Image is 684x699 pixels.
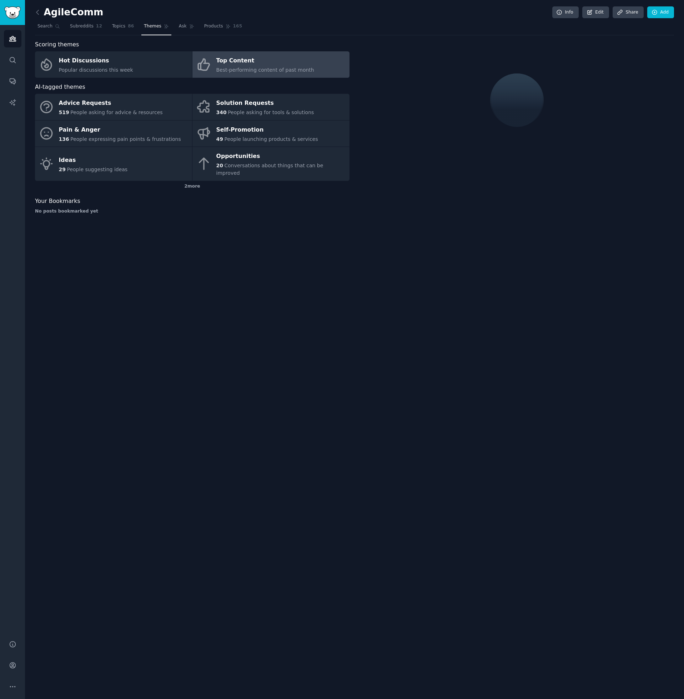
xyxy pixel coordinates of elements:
div: Pain & Anger [59,124,181,136]
div: Hot Discussions [59,55,133,67]
div: Opportunities [216,151,346,162]
span: 136 [59,136,69,142]
a: Hot DiscussionsPopular discussions this week [35,51,192,78]
span: 165 [233,23,242,30]
span: AI-tagged themes [35,83,85,92]
span: Popular discussions this week [59,67,133,73]
a: Add [647,6,674,19]
a: Top ContentBest-performing content of past month [192,51,349,78]
span: 12 [96,23,102,30]
span: 86 [128,23,134,30]
span: Conversations about things that can be improved [216,163,323,176]
a: Search [35,21,62,35]
a: Edit [582,6,609,19]
span: Ask [179,23,187,30]
a: Topics86 [110,21,136,35]
div: Self-Promotion [216,124,318,136]
span: 519 [59,109,69,115]
img: GummySearch logo [4,6,21,19]
span: Scoring themes [35,40,79,49]
span: Topics [112,23,125,30]
div: Ideas [59,154,128,166]
span: People asking for tools & solutions [228,109,314,115]
div: Advice Requests [59,98,163,109]
span: People asking for advice & resources [70,109,162,115]
span: 340 [216,109,227,115]
a: Ideas29People suggesting ideas [35,147,192,181]
a: Share [613,6,643,19]
a: Themes [141,21,171,35]
span: Subreddits [70,23,94,30]
a: Ask [176,21,197,35]
a: Opportunities20Conversations about things that can be improved [192,147,349,181]
span: Best-performing content of past month [216,67,314,73]
span: 20 [216,163,223,168]
a: Pain & Anger136People expressing pain points & frustrations [35,121,192,147]
span: People suggesting ideas [67,167,127,172]
div: 2 more [35,181,349,192]
a: Products165 [202,21,245,35]
h2: AgileComm [35,7,103,18]
a: Info [552,6,579,19]
span: People launching products & services [224,136,318,142]
div: Top Content [216,55,314,67]
a: Subreddits12 [67,21,105,35]
a: Self-Promotion49People launching products & services [192,121,349,147]
span: 49 [216,136,223,142]
div: Solution Requests [216,98,314,109]
span: Themes [144,23,161,30]
span: 29 [59,167,66,172]
a: Solution Requests340People asking for tools & solutions [192,94,349,120]
a: Advice Requests519People asking for advice & resources [35,94,192,120]
span: Search [37,23,52,30]
span: Products [204,23,223,30]
span: People expressing pain points & frustrations [70,136,181,142]
span: Your Bookmarks [35,197,80,206]
div: No posts bookmarked yet [35,208,349,215]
